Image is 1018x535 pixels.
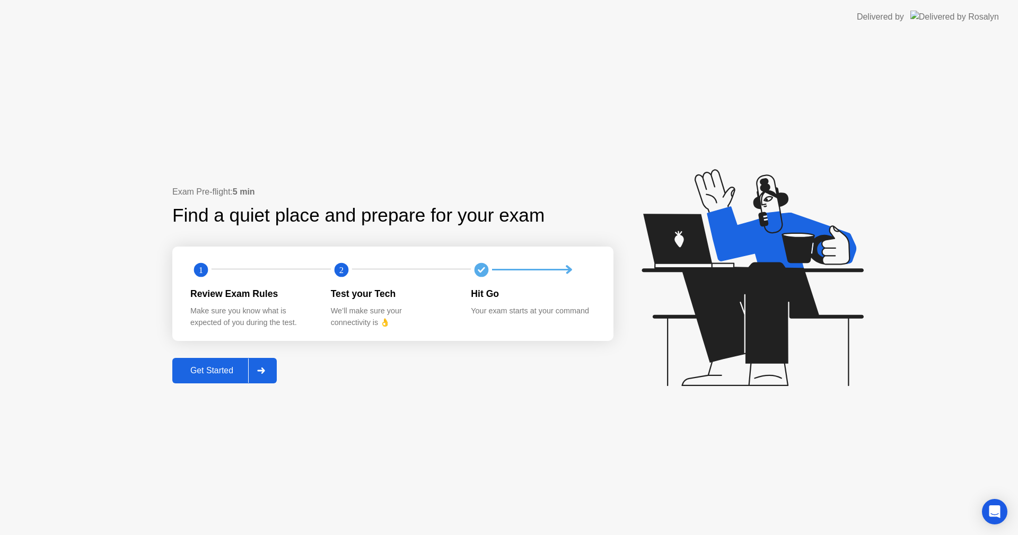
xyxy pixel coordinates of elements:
div: Hit Go [471,287,594,301]
b: 5 min [233,187,255,196]
div: We’ll make sure your connectivity is 👌 [331,305,454,328]
img: Delivered by Rosalyn [910,11,999,23]
div: Find a quiet place and prepare for your exam [172,201,546,230]
text: 2 [339,265,344,275]
div: Open Intercom Messenger [982,499,1007,524]
div: Get Started [175,366,248,375]
div: Review Exam Rules [190,287,314,301]
div: Your exam starts at your command [471,305,594,317]
text: 1 [199,265,203,275]
div: Test your Tech [331,287,454,301]
div: Delivered by [857,11,904,23]
div: Exam Pre-flight: [172,186,613,198]
div: Make sure you know what is expected of you during the test. [190,305,314,328]
button: Get Started [172,358,277,383]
